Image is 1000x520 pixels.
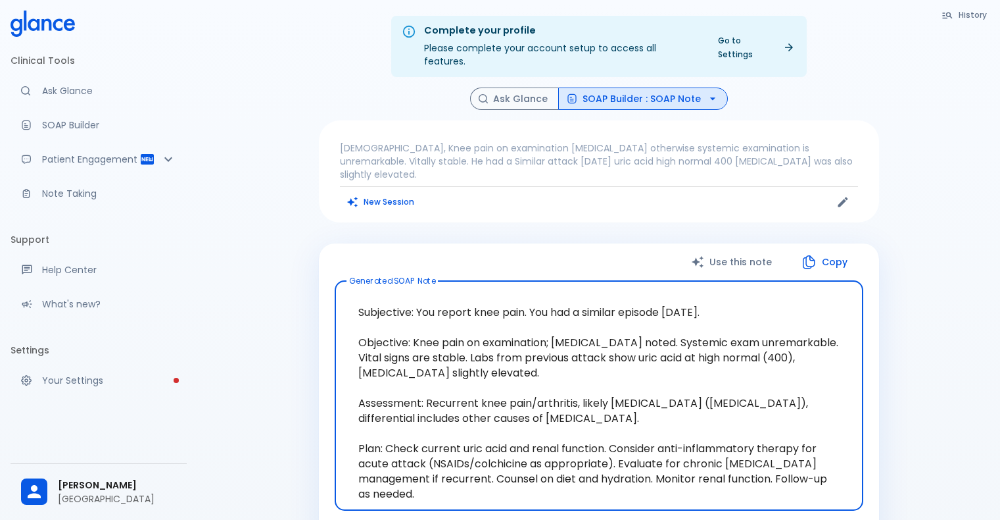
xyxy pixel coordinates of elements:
li: Settings [11,334,187,366]
div: Patient Reports & Referrals [11,145,187,174]
div: Recent updates and feature releases [11,290,187,319]
button: Clears all inputs and results. [340,192,422,211]
button: SOAP Builder : SOAP Note [558,88,728,111]
li: Clinical Tools [11,45,187,76]
p: Your Settings [42,374,176,387]
button: Copy [788,249,863,276]
p: Note Taking [42,187,176,200]
button: Edit [833,192,853,212]
p: [GEOGRAPHIC_DATA] [58,492,176,506]
button: Use this note [678,249,788,276]
div: [PERSON_NAME][GEOGRAPHIC_DATA] [11,469,187,515]
p: Ask Glance [42,84,176,97]
span: [PERSON_NAME] [58,479,176,492]
label: Generated SOAP Note [349,275,436,286]
button: Ask Glance [470,88,559,111]
p: SOAP Builder [42,118,176,132]
p: Patient Engagement [42,153,139,166]
a: Advanced note-taking [11,179,187,208]
li: Support [11,224,187,255]
textarea: Subjective: You report knee pain. You had a similar episode [DATE]. Objective: Knee pain on exami... [344,292,854,500]
p: Help Center [42,263,176,276]
a: Moramiz: Find ICD10AM codes instantly [11,76,187,105]
p: [DEMOGRAPHIC_DATA], Knee pain on examination [MEDICAL_DATA] otherwise systemic examination is unr... [340,142,858,181]
p: What's new? [42,298,176,311]
a: Docugen: Compose a clinical documentation in seconds [11,111,187,140]
a: Go to Settings [710,31,801,64]
div: Please complete your account setup to access all features. [424,20,700,73]
a: Please complete account setup [11,366,187,395]
button: History [935,5,995,24]
a: Get help from our support team [11,255,187,284]
div: Complete your profile [424,24,700,38]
